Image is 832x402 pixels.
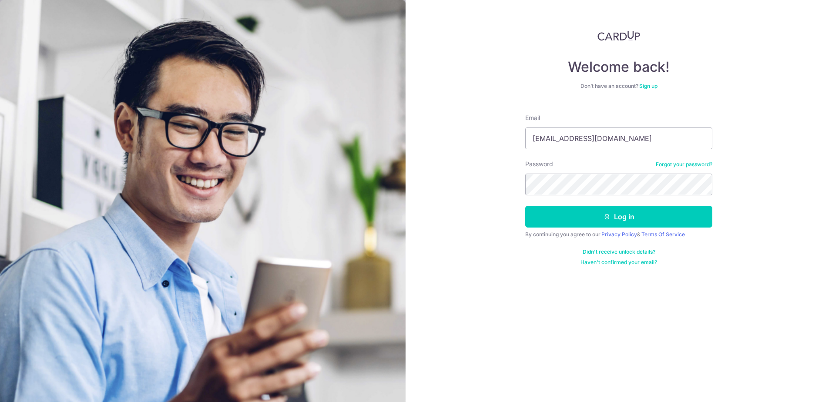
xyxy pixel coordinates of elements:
label: Email [525,114,540,122]
h4: Welcome back! [525,58,712,76]
label: Password [525,160,553,168]
input: Enter your Email [525,127,712,149]
a: Sign up [639,83,658,89]
div: By continuing you agree to our & [525,231,712,238]
div: Don’t have an account? [525,83,712,90]
a: Haven't confirmed your email? [580,259,657,266]
a: Terms Of Service [641,231,685,238]
a: Privacy Policy [601,231,637,238]
img: CardUp Logo [597,30,640,41]
a: Forgot your password? [656,161,712,168]
button: Log in [525,206,712,228]
a: Didn't receive unlock details? [583,248,655,255]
